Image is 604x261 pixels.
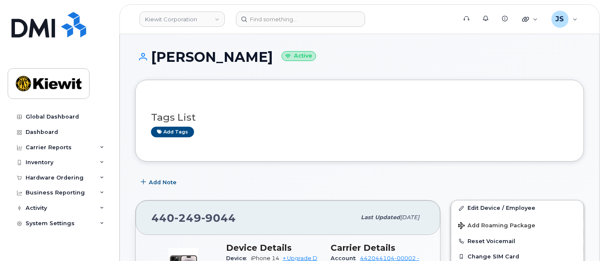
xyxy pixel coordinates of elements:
h3: Carrier Details [331,243,425,253]
h3: Device Details [226,243,320,253]
span: 9044 [201,212,236,224]
iframe: Messenger Launcher [567,224,598,255]
a: Edit Device / Employee [451,200,584,216]
span: Add Note [149,178,177,186]
small: Active [282,51,316,61]
button: Add Note [135,174,184,190]
h1: [PERSON_NAME] [135,49,584,64]
span: 249 [174,212,201,224]
button: Reset Voicemail [451,234,584,249]
span: 440 [151,212,236,224]
button: Add Roaming Package [451,216,584,234]
h3: Tags List [151,112,568,123]
span: [DATE] [400,214,419,220]
span: Last updated [361,214,400,220]
span: Add Roaming Package [458,222,535,230]
a: Add tags [151,127,194,137]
